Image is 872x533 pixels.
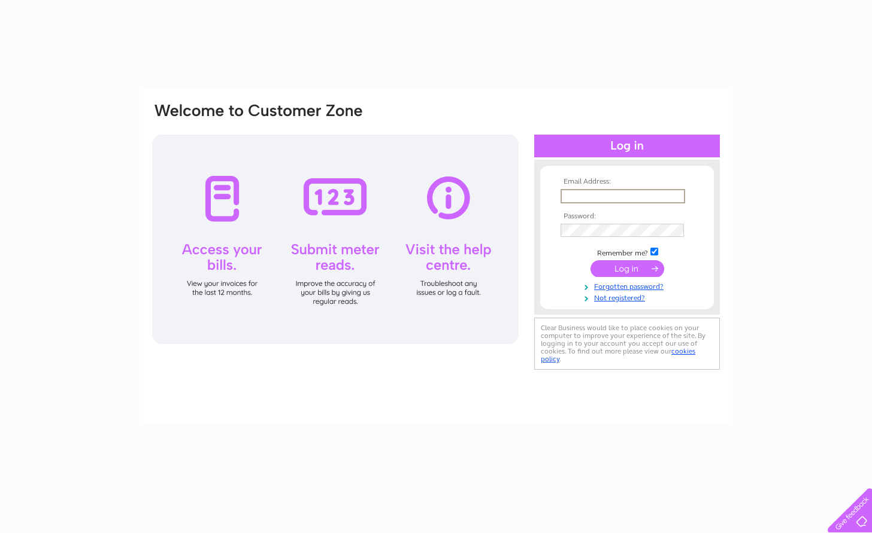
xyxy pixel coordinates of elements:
[558,178,697,186] th: Email Address:
[558,246,697,258] td: Remember me?
[591,260,664,277] input: Submit
[541,347,695,363] a: cookies policy
[561,280,697,291] a: Forgotten password?
[558,212,697,221] th: Password:
[561,291,697,303] a: Not registered?
[534,318,720,370] div: Clear Business would like to place cookies on your computer to improve your experience of the sit...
